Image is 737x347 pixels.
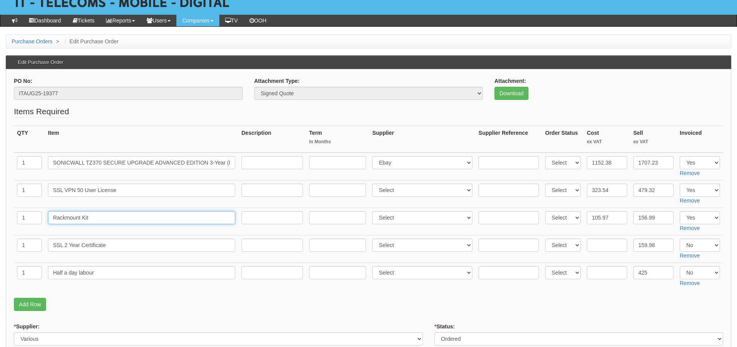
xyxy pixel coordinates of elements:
a: Dashboard [23,15,67,26]
th: Description [238,125,306,153]
small: In Months [309,139,366,145]
label: Attachment Type: [254,77,299,85]
th: Order Status [542,125,584,153]
a: Remove [680,170,700,176]
a: Companies [176,15,219,26]
a: Remove [680,225,700,231]
li: Edit Purchase Order [63,38,119,45]
label: PO No: [14,77,32,85]
th: QTY [14,125,45,153]
label: Supplier: [14,323,39,330]
a: OOH [244,15,272,26]
th: Term [306,125,369,153]
a: Remove [680,198,700,204]
a: Tickets [67,15,101,26]
small: ex VAT [633,139,674,145]
th: Sell [630,125,677,153]
label: Status: [434,323,455,330]
span: > [54,38,61,45]
a: TV [219,15,244,26]
label: Attachment: [494,77,526,85]
th: Cost [584,125,630,153]
a: Remove [680,253,700,259]
th: Item [45,125,238,153]
h3: Edit Purchase Order [14,56,67,69]
a: Add Row [14,298,46,311]
a: Remove [680,280,700,286]
a: Purchase Orders [12,38,53,45]
th: Supplier [369,125,475,153]
a: Reports [100,15,141,26]
th: Supplier Reference [475,125,542,153]
small: ex VAT [587,139,627,145]
a: Users [141,15,176,26]
th: Invoiced [677,125,723,153]
legend: Items Required [14,106,69,118]
a: Download [494,87,528,100]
